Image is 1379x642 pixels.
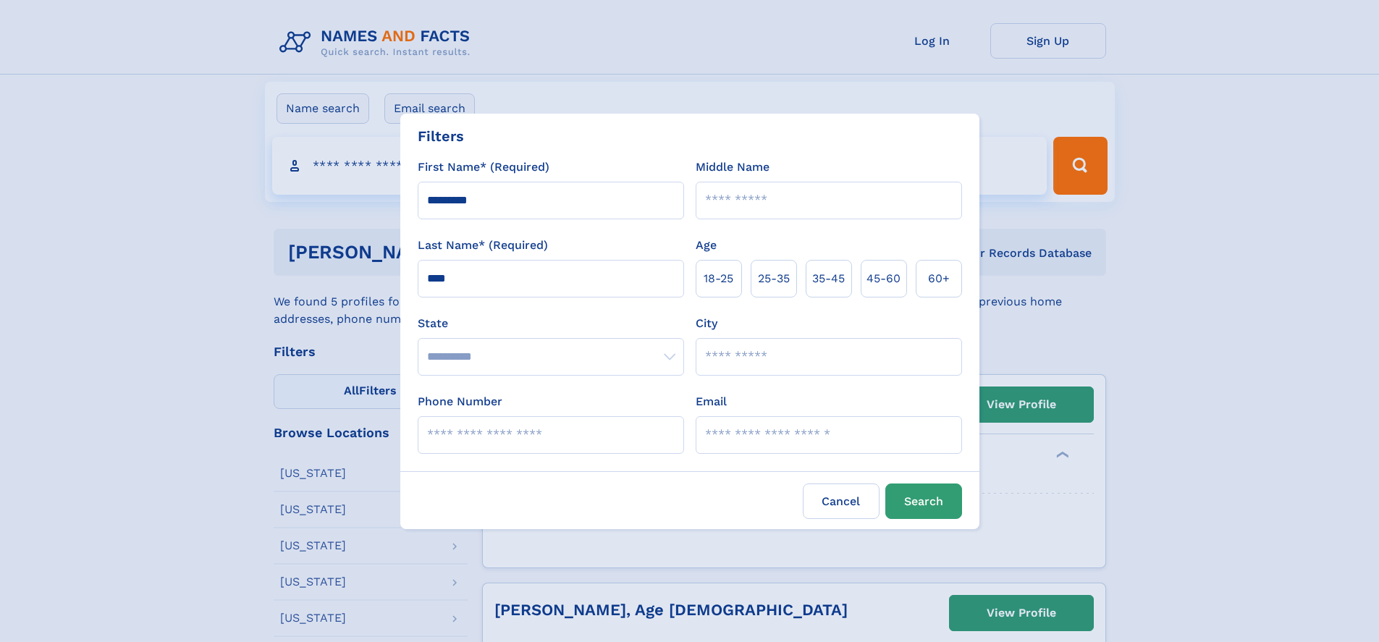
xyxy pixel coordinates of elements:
span: 25‑35 [758,270,790,287]
span: 35‑45 [812,270,845,287]
div: Filters [418,125,464,147]
label: Email [696,393,727,410]
label: Middle Name [696,159,769,176]
label: Phone Number [418,393,502,410]
label: State [418,315,684,332]
span: 45‑60 [866,270,901,287]
span: 60+ [928,270,950,287]
label: First Name* (Required) [418,159,549,176]
label: City [696,315,717,332]
button: Search [885,483,962,519]
label: Last Name* (Required) [418,237,548,254]
label: Cancel [803,483,880,519]
label: Age [696,237,717,254]
span: 18‑25 [704,270,733,287]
